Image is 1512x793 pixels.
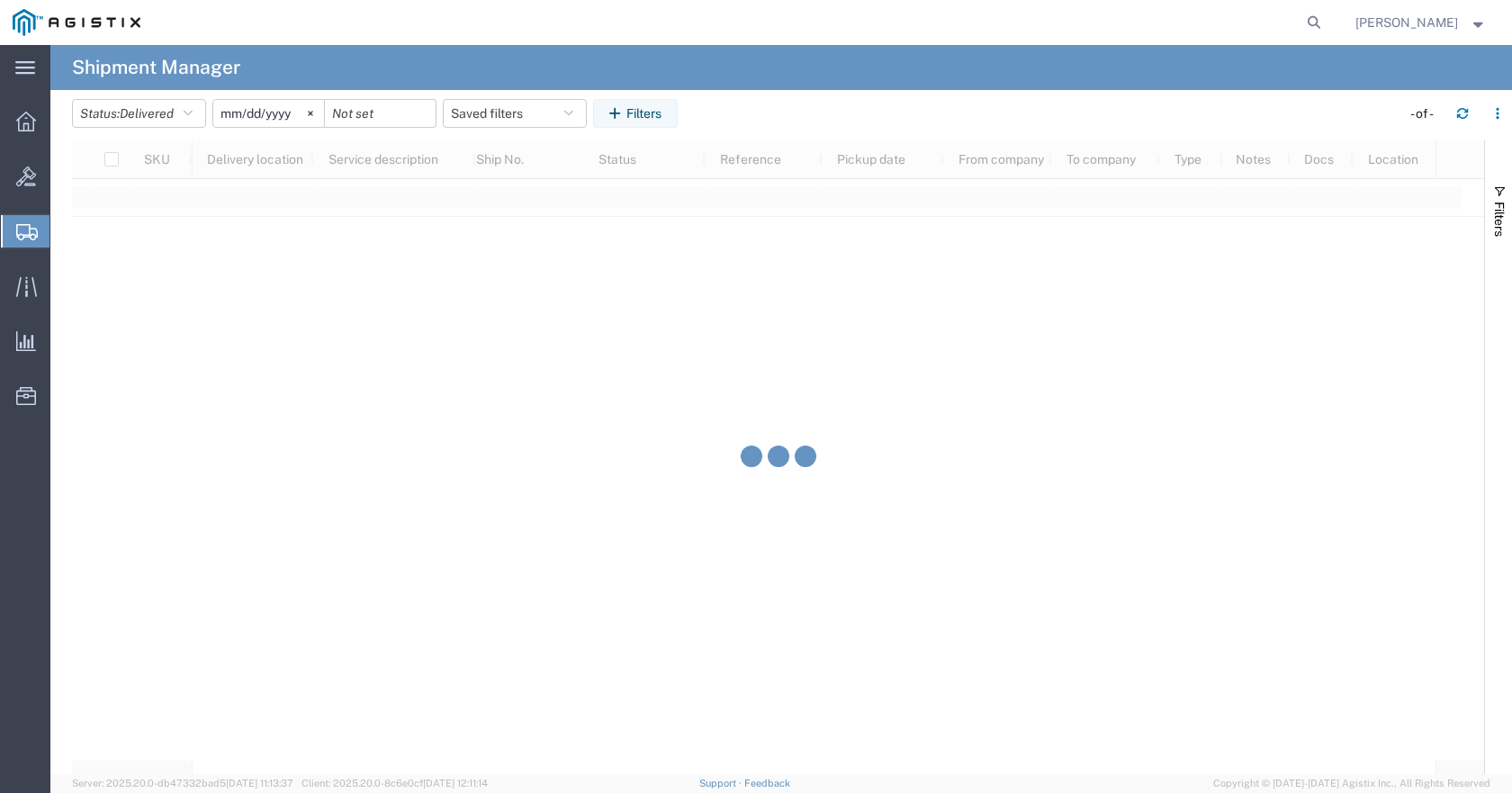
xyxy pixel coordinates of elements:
[699,778,744,788] a: Support
[120,106,174,121] span: Delivered
[72,778,293,788] span: Server: 2025.20.0-db47332bad5
[301,778,488,788] span: Client: 2025.20.0-8c6e0cf
[423,778,488,788] span: [DATE] 12:11:14
[13,9,140,36] img: logo
[1213,776,1490,791] span: Copyright © [DATE]-[DATE] Agistix Inc., All Rights Reserved
[325,100,436,127] input: Not set
[443,99,587,128] button: Saved filters
[72,99,206,128] button: Status:Delivered
[1410,104,1442,123] div: - of -
[1492,202,1507,237] span: Filters
[1355,13,1458,32] span: Trent Grant
[72,45,240,90] h4: Shipment Manager
[593,99,678,128] button: Filters
[1354,12,1488,33] button: [PERSON_NAME]
[213,100,324,127] input: Not set
[744,778,790,788] a: Feedback
[226,778,293,788] span: [DATE] 11:13:37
